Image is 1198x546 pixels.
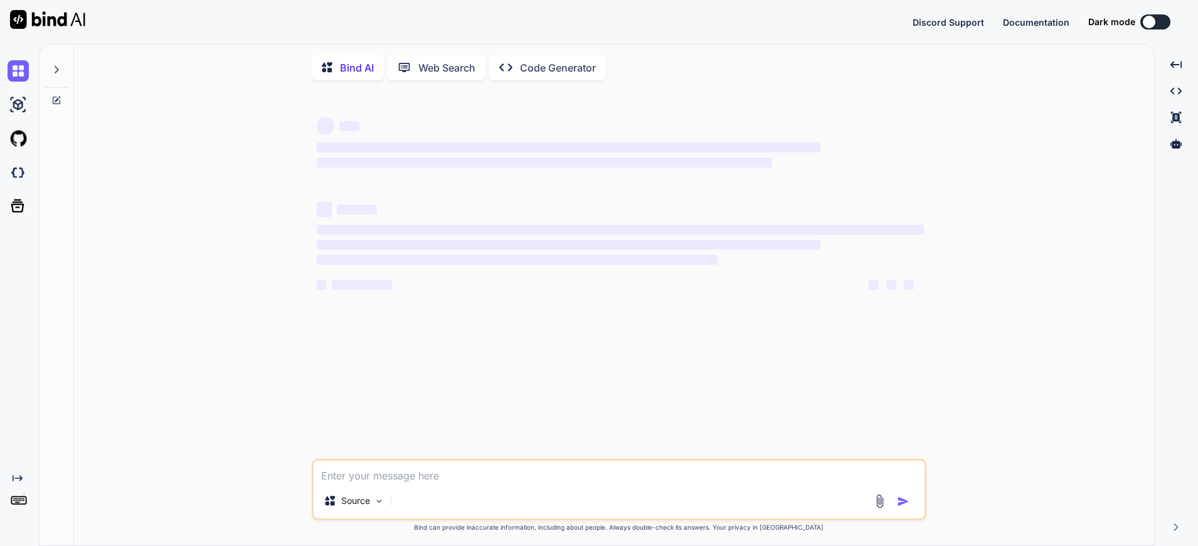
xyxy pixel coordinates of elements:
img: attachment [872,494,887,508]
img: Pick Models [374,496,384,506]
img: chat [8,60,29,82]
span: Dark mode [1088,16,1135,28]
button: Discord Support [913,16,984,29]
span: ‌ [317,255,718,265]
span: ‌ [317,142,820,153]
img: darkCloudIdeIcon [8,162,29,183]
span: ‌ [904,280,914,290]
img: githubLight [8,128,29,149]
span: Documentation [1003,17,1069,28]
span: ‌ [317,202,332,217]
img: Bind AI [10,10,85,29]
img: ai-studio [8,94,29,115]
img: icon [897,495,909,508]
span: ‌ [869,280,879,290]
span: ‌ [339,121,359,131]
span: ‌ [337,205,377,215]
p: Code Generator [520,60,596,75]
span: ‌ [317,240,820,250]
p: Web Search [418,60,475,75]
button: Documentation [1003,16,1069,29]
span: ‌ [332,280,392,290]
p: Bind can provide inaccurate information, including about people. Always double-check its answers.... [312,523,926,532]
span: ‌ [317,117,334,135]
span: ‌ [317,225,924,235]
span: ‌ [317,280,327,290]
p: Source [341,495,370,507]
span: Discord Support [913,17,984,28]
span: ‌ [886,280,896,290]
p: Bind AI [340,60,374,75]
span: ‌ [317,158,772,168]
